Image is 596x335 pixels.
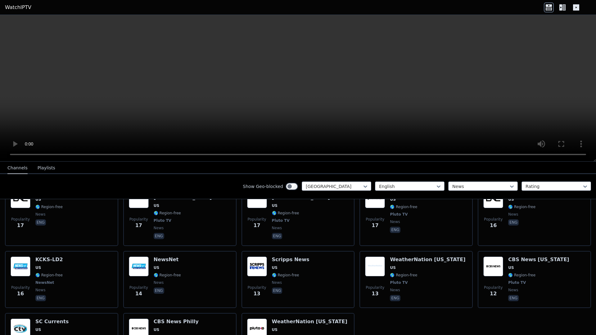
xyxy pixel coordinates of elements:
span: Popularity [484,285,503,290]
span: US [390,265,395,270]
button: Channels [7,162,28,174]
img: WeatherNation New York [365,257,385,276]
span: Popularity [11,217,30,222]
span: 🌎 Region-free [390,273,417,278]
span: US [508,197,514,202]
span: Popularity [248,217,266,222]
span: US [35,197,41,202]
span: US [508,265,514,270]
span: US [154,265,159,270]
span: Pluto TV [390,280,408,285]
span: 13 [372,290,378,297]
span: Pluto TV [508,280,526,285]
span: Pluto TV [272,218,290,223]
span: 🌎 Region-free [35,273,63,278]
span: Pluto TV [390,212,408,217]
span: 12 [490,290,497,297]
p: eng [35,219,46,226]
span: news [35,288,45,293]
span: Popularity [129,217,148,222]
span: 🌎 Region-free [154,211,181,216]
span: Pluto TV [154,218,171,223]
img: KCKS-LD2 [11,257,30,276]
span: news [390,288,400,293]
span: news [508,212,518,217]
h6: NewsNet [154,257,181,263]
p: eng [390,295,400,301]
span: 🌎 Region-free [508,204,535,209]
span: 17 [372,222,378,229]
span: US [35,265,41,270]
span: news [154,226,164,230]
h6: CBS News Philly [154,319,199,325]
a: WatchIPTV [5,4,31,11]
span: 🌎 Region-free [154,273,181,278]
span: news [272,226,282,230]
p: eng [390,227,400,233]
img: NewsNet [129,257,149,276]
span: US [272,327,278,332]
h6: WeatherNation [US_STATE] [390,257,465,263]
span: news [508,288,518,293]
span: 17 [17,222,24,229]
h6: CBS News [US_STATE] [508,257,569,263]
span: 16 [17,290,24,297]
span: news [390,219,400,224]
span: US [35,327,41,332]
p: eng [272,288,282,294]
span: news [35,212,45,217]
span: news [272,280,282,285]
span: Popularity [484,217,503,222]
span: 13 [253,290,260,297]
span: Popularity [129,285,148,290]
span: US [154,327,159,332]
span: Popularity [366,217,384,222]
p: eng [35,295,46,301]
span: 16 [490,222,497,229]
p: eng [154,233,164,239]
p: eng [508,219,519,226]
span: Popularity [248,285,266,290]
button: Playlists [38,162,55,174]
span: Popularity [366,285,384,290]
span: 🌎 Region-free [35,204,63,209]
img: CBS News Colorado [483,257,503,276]
span: NewsNet [35,280,54,285]
p: eng [154,288,164,294]
span: US [390,197,395,202]
span: news [154,280,164,285]
label: Show Geo-blocked [243,183,283,190]
p: eng [508,295,519,301]
span: Popularity [11,285,30,290]
span: 🌎 Region-free [272,273,299,278]
h6: KCKS-LD2 [35,257,63,263]
span: 14 [135,290,142,297]
span: 🌎 Region-free [390,204,417,209]
span: US [272,203,278,208]
h6: SC Currents [35,319,69,325]
p: eng [272,233,282,239]
span: US [272,265,278,270]
span: 🌎 Region-free [272,211,299,216]
span: 🌎 Region-free [508,273,535,278]
h6: WeatherNation [US_STATE] [272,319,347,325]
img: Scripps News [247,257,267,276]
span: 17 [135,222,142,229]
span: 17 [253,222,260,229]
span: US [154,203,159,208]
h6: Scripps News [272,257,309,263]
